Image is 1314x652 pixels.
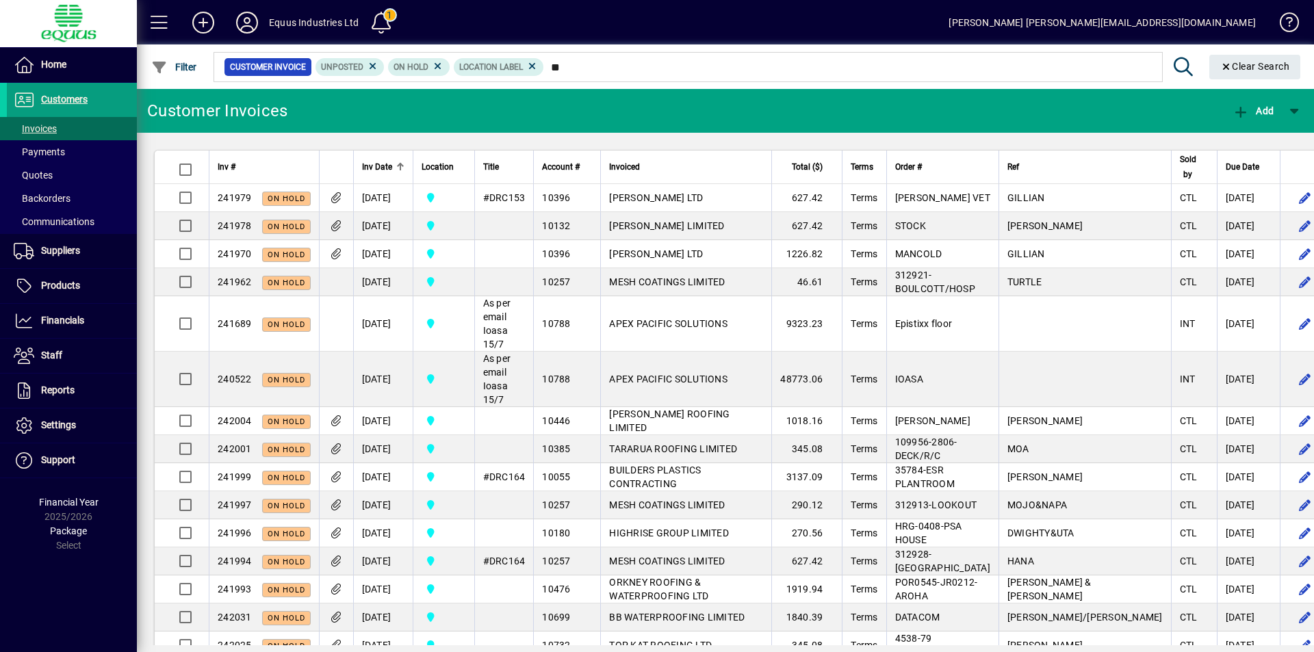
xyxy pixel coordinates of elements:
[1217,296,1280,352] td: [DATE]
[483,471,526,482] span: #DRC164
[14,170,53,181] span: Quotes
[895,436,957,461] span: 109956-2806-DECK/R/C
[422,190,466,205] span: 3C CENTRAL
[542,318,570,329] span: 10788
[422,159,466,174] div: Location
[1007,220,1083,231] span: [PERSON_NAME]
[218,443,252,454] span: 242001
[895,521,962,545] span: HRG-0408-PSA HOUSE
[41,59,66,70] span: Home
[268,614,305,623] span: On hold
[7,140,137,164] a: Payments
[609,408,730,433] span: [PERSON_NAME] ROOFING LIMITED
[895,549,990,573] span: 312928-[GEOGRAPHIC_DATA]
[895,220,926,231] span: STOCK
[542,527,570,538] span: 10180
[771,407,842,435] td: 1018.16
[542,556,570,566] span: 10257
[1180,527,1198,538] span: CTL
[268,530,305,538] span: On hold
[353,491,413,519] td: [DATE]
[422,218,466,233] span: 3C CENTRAL
[218,527,252,538] span: 241996
[1226,159,1259,174] span: Due Date
[353,435,413,463] td: [DATE]
[1209,55,1301,79] button: Clear
[895,499,977,510] span: 312913-LOOKOUT
[7,339,137,373] a: Staff
[268,250,305,259] span: On hold
[771,184,842,212] td: 627.42
[1217,407,1280,435] td: [DATE]
[218,220,252,231] span: 241978
[7,234,137,268] a: Suppliers
[1180,318,1196,329] span: INT
[895,248,942,259] span: MANCOLD
[895,270,975,294] span: 312921-BOULCOTT/HOSP
[218,499,252,510] span: 241997
[542,276,570,287] span: 10257
[895,577,978,601] span: POR0545-JR0212-AROHA
[353,575,413,603] td: [DATE]
[218,471,252,482] span: 241999
[268,586,305,595] span: On hold
[1007,471,1083,482] span: [PERSON_NAME]
[268,642,305,651] span: On hold
[353,296,413,352] td: [DATE]
[792,159,823,174] span: Total ($)
[609,465,701,489] span: BUILDERS PLASTICS CONTRACTING
[609,159,640,174] span: Invoiced
[148,55,201,79] button: Filter
[1226,159,1272,174] div: Due Date
[1217,352,1280,407] td: [DATE]
[7,117,137,140] a: Invoices
[771,296,842,352] td: 9323.23
[483,298,511,350] span: As per email Ioasa 15/7
[1217,212,1280,240] td: [DATE]
[1180,220,1198,231] span: CTL
[1007,159,1019,174] span: Ref
[422,610,466,625] span: 3C CENTRAL
[771,212,842,240] td: 627.42
[1007,556,1034,566] span: HANA
[14,123,57,134] span: Invoices
[1007,612,1163,623] span: [PERSON_NAME]/[PERSON_NAME]
[41,315,84,326] span: Financials
[609,499,725,510] span: MESH COATINGS LIMITED
[542,443,570,454] span: 10385
[851,527,877,538] span: Terms
[225,10,269,35] button: Profile
[218,276,252,287] span: 241962
[609,374,727,384] span: APEX PACIFIC SOLUTIONS
[895,192,990,203] span: [PERSON_NAME] VET
[7,269,137,303] a: Products
[1217,519,1280,547] td: [DATE]
[542,584,570,595] span: 10476
[268,278,305,287] span: On hold
[771,603,842,631] td: 1840.39
[851,471,877,482] span: Terms
[218,415,252,426] span: 242004
[422,582,466,597] span: 3C CENTRAL
[353,268,413,296] td: [DATE]
[218,584,252,595] span: 241993
[422,274,466,289] span: 3C CENTRAL
[771,268,842,296] td: 46.61
[218,192,252,203] span: 241979
[268,417,305,426] span: On hold
[268,445,305,454] span: On hold
[7,374,137,408] a: Reports
[218,374,252,384] span: 240522
[609,443,737,454] span: TARARUA ROOFING LIMITED
[14,216,94,227] span: Communications
[1180,612,1198,623] span: CTL
[147,100,287,122] div: Customer Invoices
[483,159,526,174] div: Title
[1007,640,1083,651] span: [PERSON_NAME]
[609,577,708,601] span: ORKNEY ROOFING & WATERPROOFING LTD
[895,465,955,489] span: 35784-ESR PLANTROOM
[1229,99,1277,123] button: Add
[1007,415,1083,426] span: [PERSON_NAME]
[1180,471,1198,482] span: CTL
[949,12,1256,34] div: [PERSON_NAME] [PERSON_NAME][EMAIL_ADDRESS][DOMAIN_NAME]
